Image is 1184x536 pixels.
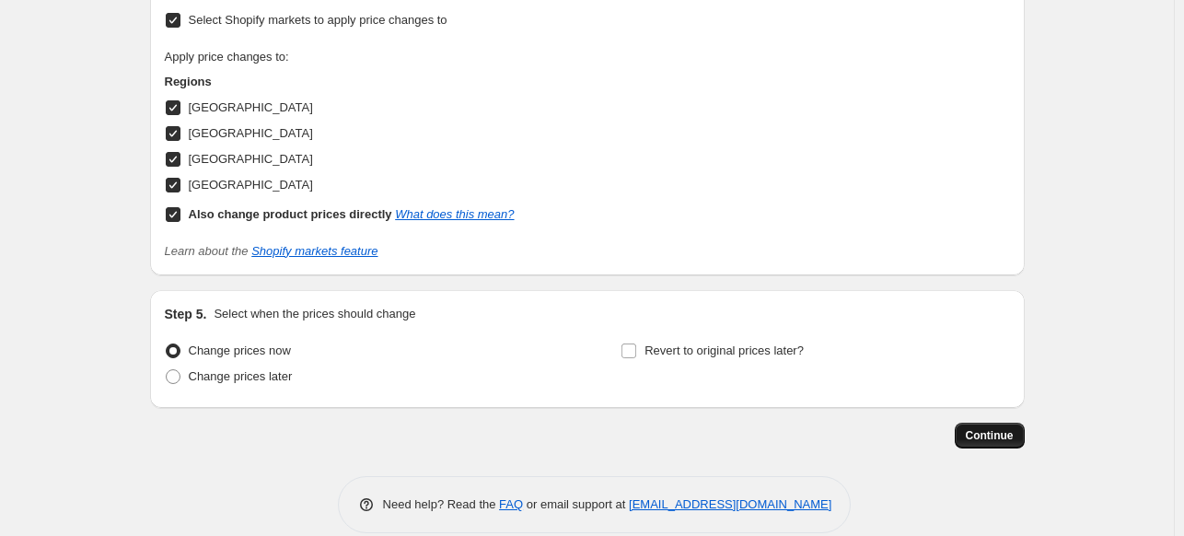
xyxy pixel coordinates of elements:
[165,244,378,258] i: Learn about the
[189,207,392,221] b: Also change product prices directly
[189,13,447,27] span: Select Shopify markets to apply price changes to
[189,152,313,166] span: [GEOGRAPHIC_DATA]
[165,305,207,323] h2: Step 5.
[189,369,293,383] span: Change prices later
[189,126,313,140] span: [GEOGRAPHIC_DATA]
[955,423,1025,449] button: Continue
[383,497,500,511] span: Need help? Read the
[395,207,514,221] a: What does this mean?
[165,50,289,64] span: Apply price changes to:
[251,244,377,258] a: Shopify markets feature
[966,428,1014,443] span: Continue
[165,73,515,91] h3: Regions
[523,497,629,511] span: or email support at
[189,178,313,192] span: [GEOGRAPHIC_DATA]
[499,497,523,511] a: FAQ
[189,344,291,357] span: Change prices now
[189,100,313,114] span: [GEOGRAPHIC_DATA]
[214,305,415,323] p: Select when the prices should change
[644,344,804,357] span: Revert to original prices later?
[629,497,831,511] a: [EMAIL_ADDRESS][DOMAIN_NAME]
